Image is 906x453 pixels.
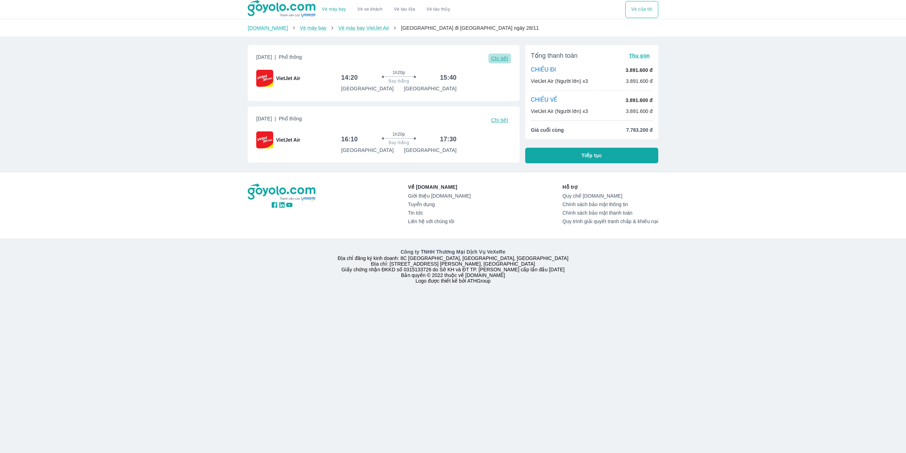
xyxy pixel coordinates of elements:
p: 3.891.600 đ [626,97,653,104]
span: Bay thẳng [389,78,409,84]
button: Thu gọn [626,51,653,61]
span: | [275,116,276,121]
span: Bay thẳng [389,140,409,146]
span: 1h20p [392,70,405,75]
h6: 15:40 [440,73,457,82]
div: choose transportation mode [316,1,456,18]
button: Vé của tôi [625,1,658,18]
span: Phổ thông [279,54,302,60]
a: Quy chế [DOMAIN_NAME] [562,193,658,199]
span: Giá cuối cùng [531,126,564,134]
a: Liên hệ với chúng tôi [408,219,471,224]
button: Chi tiết [488,115,511,125]
span: VietJet Air [276,136,300,143]
button: Chi tiết [488,53,511,63]
span: VietJet Air [276,75,300,82]
a: Chính sách bảo mật thanh toán [562,210,658,216]
p: VietJet Air (Người lớn) x3 [531,78,588,85]
span: [DATE] [256,115,302,125]
a: Vé máy bay [300,25,326,31]
span: Tiếp tục [581,152,602,159]
p: [GEOGRAPHIC_DATA] [341,85,394,92]
p: 3.891.600 đ [626,78,653,85]
span: Thu gọn [629,53,650,58]
span: [GEOGRAPHIC_DATA] đi [GEOGRAPHIC_DATA] ngày 28/11 [401,25,539,31]
p: Hỗ trợ [562,183,658,191]
p: 3.891.600 đ [626,108,653,115]
a: Tuyển dụng [408,202,471,207]
p: [GEOGRAPHIC_DATA] [341,147,394,154]
nav: breadcrumb [248,24,658,32]
p: VietJet Air (Người lớn) x3 [531,108,588,115]
span: 1h20p [392,131,405,137]
span: Chi tiết [491,117,508,123]
span: Tổng thanh toán [531,51,578,60]
a: Tin tức [408,210,471,216]
span: Chi tiết [491,56,508,61]
h6: 17:30 [440,135,457,143]
a: [DOMAIN_NAME] [248,25,288,31]
h6: 16:10 [341,135,358,143]
p: Về [DOMAIN_NAME] [408,183,471,191]
a: Vé tàu lửa [388,1,421,18]
a: Giới thiệu [DOMAIN_NAME] [408,193,471,199]
p: Công ty TNHH Thương Mại Dịch Vụ VeXeRe [249,248,657,255]
h6: 14:20 [341,73,358,82]
button: Tiếp tục [525,148,658,163]
a: Quy trình giải quyết tranh chấp & khiếu nại [562,219,658,224]
p: [GEOGRAPHIC_DATA] [404,147,457,154]
a: Chính sách bảo mật thông tin [562,202,658,207]
div: Địa chỉ đăng ký kinh doanh: 8C [GEOGRAPHIC_DATA], [GEOGRAPHIC_DATA], [GEOGRAPHIC_DATA] Địa chỉ: [... [243,248,663,284]
p: [GEOGRAPHIC_DATA] [404,85,457,92]
span: Phổ thông [279,116,302,121]
img: logo [248,183,316,201]
a: Vé xe khách [357,7,383,12]
p: 3.891.600 đ [626,67,653,74]
button: Vé tàu thủy [421,1,456,18]
a: Vé máy bay [322,7,346,12]
span: 7.783.200 đ [626,126,653,134]
a: Vé máy bay VietJet Air [338,25,389,31]
span: | [275,54,276,60]
span: [DATE] [256,53,302,63]
p: CHIỀU ĐI [531,66,556,74]
p: CHIỀU VỀ [531,96,558,104]
div: choose transportation mode [625,1,658,18]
